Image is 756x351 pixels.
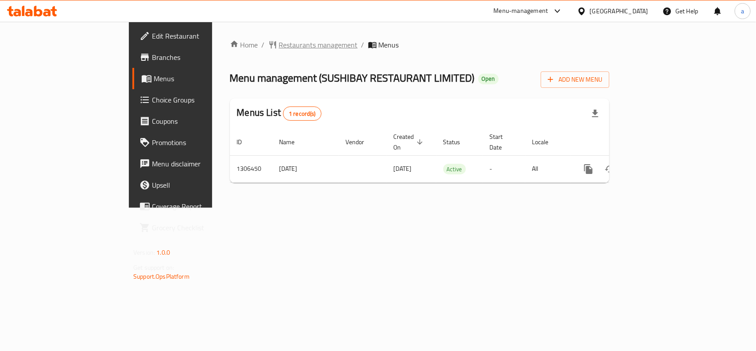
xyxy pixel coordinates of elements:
a: Restaurants management [268,39,358,50]
button: more [578,158,599,180]
div: [GEOGRAPHIC_DATA] [590,6,648,16]
a: Edit Restaurant [132,25,255,47]
span: Upsell [152,180,248,190]
span: Coverage Report [152,201,248,212]
h2: Menus List [237,106,322,121]
span: Menu management ( SUSHIBAY RESTAURANT LIMITED ) [230,68,475,88]
span: Restaurants management [279,39,358,50]
button: Add New Menu [541,71,609,88]
span: Edit Restaurant [152,31,248,41]
span: a [741,6,744,16]
div: Menu-management [494,6,548,16]
td: [DATE] [272,155,339,182]
span: Menus [379,39,399,50]
span: Start Date [490,131,515,153]
span: Locale [532,137,560,147]
a: Branches [132,47,255,68]
span: ID [237,137,254,147]
span: Created On [394,131,426,153]
li: / [262,39,265,50]
span: Get support on: [133,262,174,273]
div: Open [478,74,499,84]
td: - [483,155,525,182]
span: Open [478,75,499,83]
div: Export file [585,103,606,124]
span: Version: [133,247,155,258]
a: Choice Groups [132,89,255,110]
span: Active [443,164,466,174]
span: 1.0.0 [156,247,170,258]
span: Branches [152,52,248,63]
button: Change Status [599,158,620,180]
a: Promotions [132,132,255,153]
span: Menu disclaimer [152,158,248,169]
a: Menu disclaimer [132,153,255,174]
span: Grocery Checklist [152,222,248,233]
a: Coupons [132,110,255,132]
span: [DATE] [394,163,412,174]
a: Menus [132,68,255,89]
span: Promotions [152,137,248,148]
a: Coverage Report [132,196,255,217]
a: Grocery Checklist [132,217,255,238]
span: Coupons [152,116,248,126]
div: Total records count [283,106,322,121]
td: All [525,155,571,182]
li: / [361,39,364,50]
th: Actions [571,129,670,156]
span: Name [279,137,306,147]
span: Choice Groups [152,95,248,105]
table: enhanced table [230,129,670,183]
span: Vendor [346,137,376,147]
span: Menus [154,73,248,84]
nav: breadcrumb [230,39,609,50]
span: Add New Menu [548,74,602,85]
a: Support.OpsPlatform [133,271,190,282]
span: Status [443,137,472,147]
span: 1 record(s) [283,110,321,118]
a: Upsell [132,174,255,196]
